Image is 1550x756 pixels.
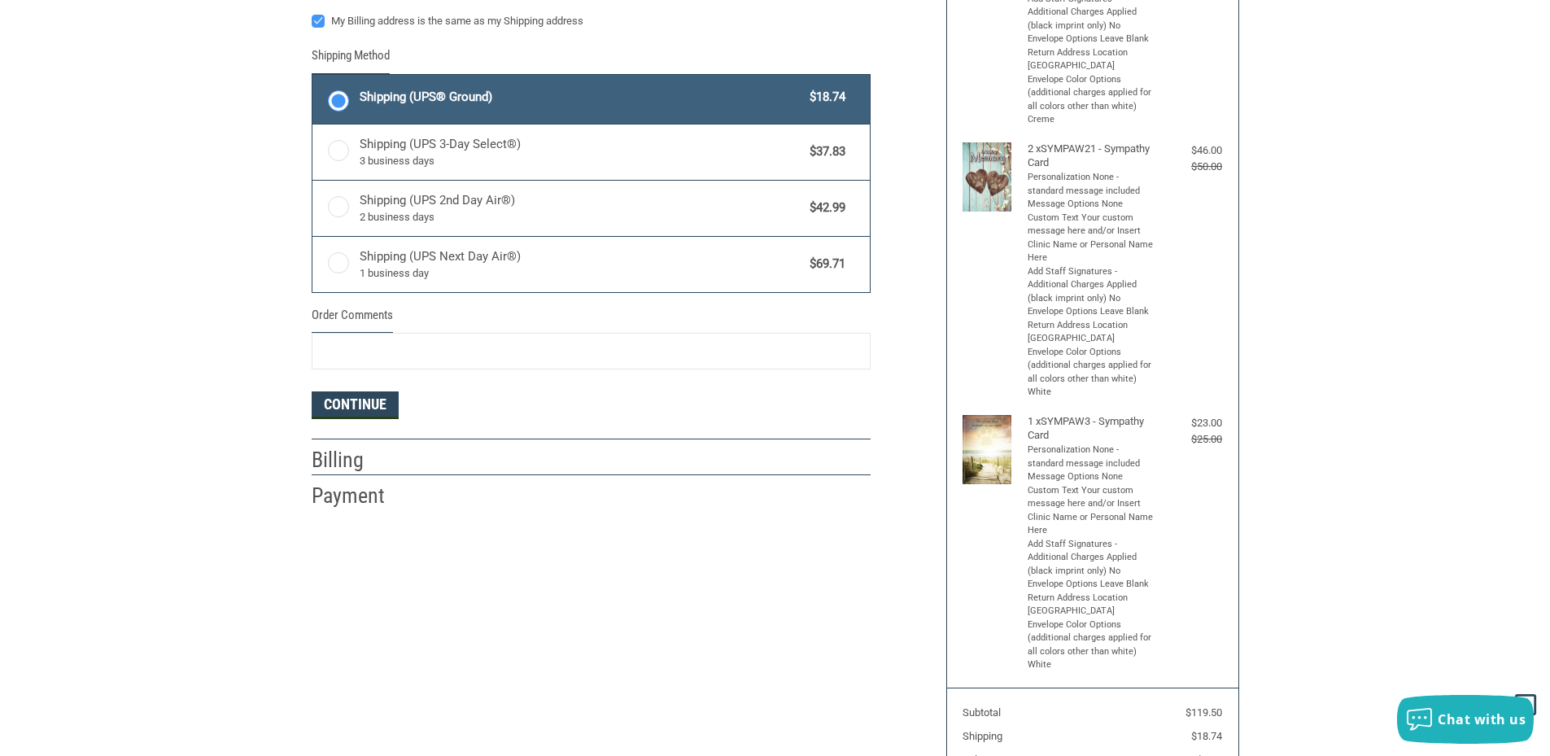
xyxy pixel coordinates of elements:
span: Shipping (UPS 3-Day Select®) [360,135,802,169]
span: $18.74 [1191,730,1222,742]
div: $25.00 [1157,431,1222,448]
li: Personalization None - standard message included [1028,444,1154,470]
li: Return Address Location [GEOGRAPHIC_DATA] [1028,319,1154,346]
li: Message Options None [1028,470,1154,484]
span: $18.74 [802,88,846,107]
li: Return Address Location [GEOGRAPHIC_DATA] [1028,592,1154,618]
li: Personalization None - standard message included [1028,171,1154,198]
span: $37.83 [802,142,846,161]
span: $69.71 [802,255,846,273]
li: Envelope Options Leave Blank [1028,33,1154,46]
span: Shipping (UPS Next Day Air®) [360,247,802,282]
li: Add Staff Signatures - Additional Charges Applied (black imprint only) No [1028,265,1154,306]
button: Chat with us [1397,695,1534,744]
span: Shipping (UPS® Ground) [360,88,802,107]
span: $119.50 [1185,706,1222,719]
span: Shipping [963,730,1002,742]
label: My Billing address is the same as my Shipping address [312,15,871,28]
span: $42.99 [802,199,846,217]
li: Envelope Options Leave Blank [1028,578,1154,592]
li: Return Address Location [GEOGRAPHIC_DATA] [1028,46,1154,73]
li: Message Options None [1028,198,1154,212]
li: Envelope Options Leave Blank [1028,305,1154,319]
div: $50.00 [1157,159,1222,175]
li: Custom Text Your custom message here and/or Insert Clinic Name or Personal Name Here [1028,212,1154,265]
li: Envelope Color Options (additional charges applied for all colors other than white) Creme [1028,73,1154,127]
span: Subtotal [963,706,1001,719]
div: $23.00 [1157,415,1222,431]
span: 1 business day [360,265,802,282]
h4: 1 x SYMPAW3 - Sympathy Card [1028,415,1154,442]
span: 3 business days [360,153,802,169]
li: Envelope Color Options (additional charges applied for all colors other than white) White [1028,618,1154,672]
span: Shipping (UPS 2nd Day Air®) [360,191,802,225]
h2: Billing [312,447,407,474]
span: Chat with us [1438,710,1526,728]
legend: Order Comments [312,306,393,333]
button: Continue [312,391,399,419]
h4: 2 x SYMPAW21 - Sympathy Card [1028,142,1154,169]
legend: Shipping Method [312,46,390,73]
div: $46.00 [1157,142,1222,159]
h2: Payment [312,483,407,509]
li: Add Staff Signatures - Additional Charges Applied (black imprint only) No [1028,538,1154,579]
span: 2 business days [360,209,802,225]
li: Envelope Color Options (additional charges applied for all colors other than white) White [1028,346,1154,400]
li: Custom Text Your custom message here and/or Insert Clinic Name or Personal Name Here [1028,484,1154,538]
